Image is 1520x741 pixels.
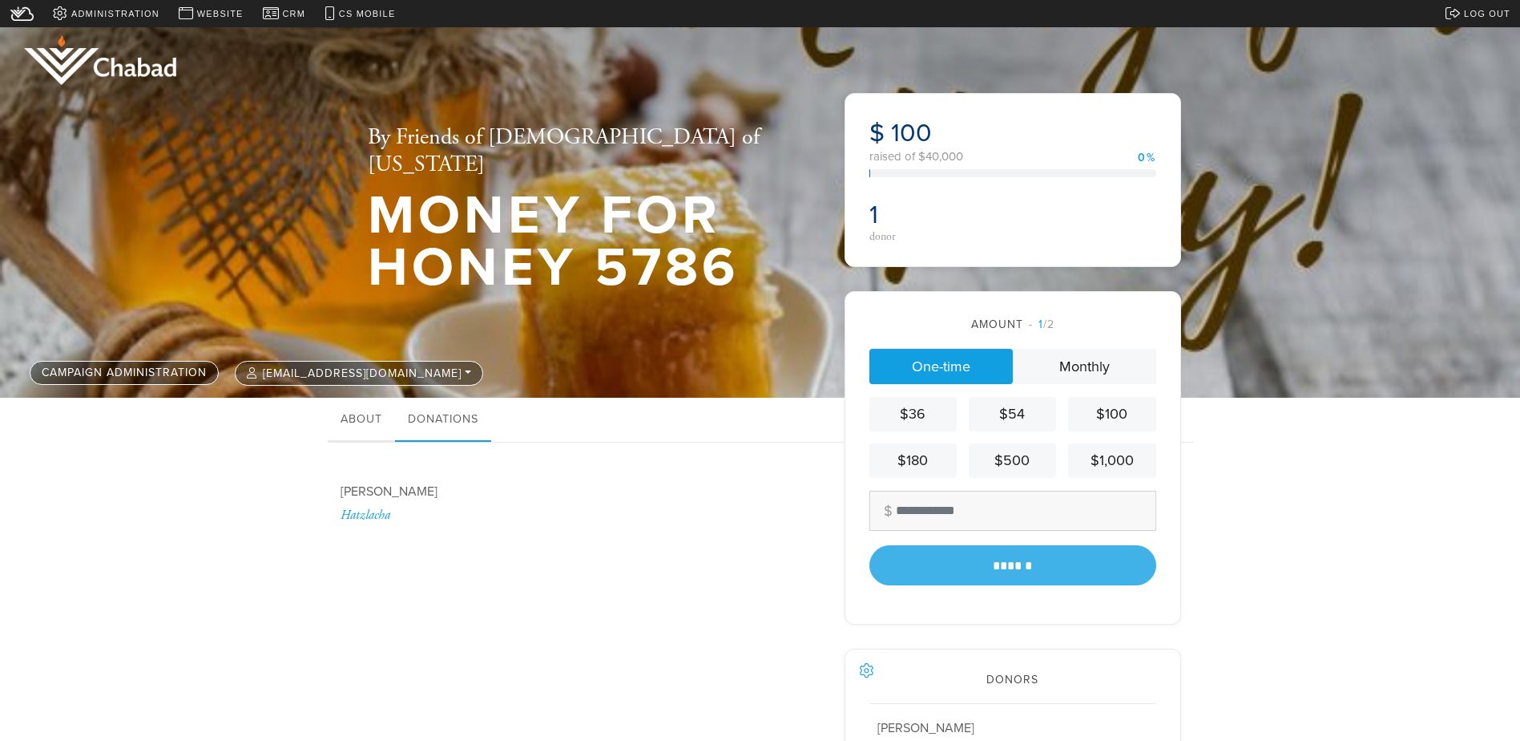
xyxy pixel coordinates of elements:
[30,361,219,385] a: Campaign Administration
[341,484,437,500] span: [PERSON_NAME]
[869,349,1013,384] a: One-time
[969,443,1056,478] a: $500
[282,7,305,21] span: CRM
[876,403,950,425] div: $36
[869,151,1156,163] div: raised of $40,000
[395,398,491,443] a: Donations
[891,118,932,148] span: 100
[341,508,822,523] div: Hatzlacha
[877,720,974,736] span: [PERSON_NAME]
[235,361,483,386] button: [EMAIL_ADDRESS][DOMAIN_NAME]
[876,450,950,472] div: $180
[1074,403,1149,425] div: $100
[869,316,1156,333] div: Amount
[1013,349,1156,384] a: Monthly
[1464,7,1510,21] span: Log out
[975,403,1050,425] div: $54
[969,397,1056,431] a: $54
[975,450,1050,472] div: $500
[1074,450,1149,472] div: $1,000
[1068,443,1155,478] a: $1,000
[869,200,1008,230] h2: 1
[1029,318,1054,331] span: /2
[869,443,957,478] a: $180
[869,118,885,148] span: $
[24,35,176,85] img: logo_half.png
[368,124,792,178] h2: By Friends of [DEMOGRAPHIC_DATA] of [US_STATE]
[197,7,244,21] span: Website
[71,7,159,21] span: Administration
[1068,397,1155,431] a: $100
[869,397,957,431] a: $36
[869,231,1008,242] div: donor
[1038,318,1043,331] span: 1
[869,674,1156,687] h2: Donors
[339,7,396,21] span: CS Mobile
[328,398,395,443] a: About
[1138,152,1156,164] div: 0%
[368,190,792,294] h1: Money for Honey 5786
